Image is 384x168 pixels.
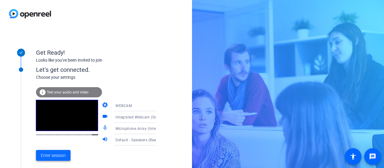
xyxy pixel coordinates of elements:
mat-icon: accessibility [349,153,357,160]
mat-icon: mic_none [102,125,109,132]
button: Enter session [36,150,70,161]
span: Default - Speakers (Realtek(R) Audio) [115,137,180,142]
span: WEBCAM [115,104,132,108]
span: Integrated Webcam (0c45:6730) [115,115,172,119]
div: Looks like you've been invited to join [36,57,156,63]
span: Microphone Array (Intel® Smart Sound Technology for Digital Microphones) [115,126,248,131]
mat-icon: message [369,153,376,160]
mat-icon: videocam [102,113,109,121]
div: Let's get connected. [36,65,168,74]
span: Enter session [41,152,66,159]
mat-icon: volume_up [102,136,109,143]
span: Test your audio and video [47,90,88,94]
mat-icon: camera [102,102,109,109]
mat-icon: info [39,89,46,96]
div: Choose your settings [36,74,168,81]
div: Get Ready! [36,48,156,57]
